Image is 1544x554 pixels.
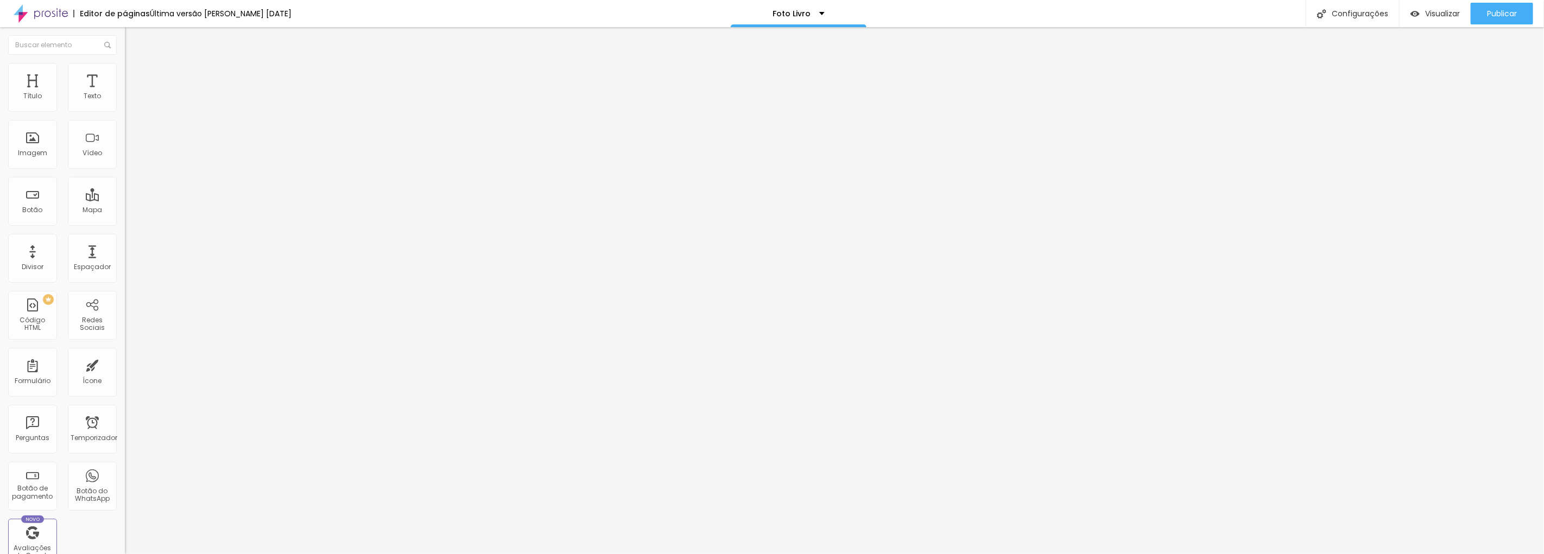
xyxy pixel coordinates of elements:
[75,486,110,503] font: Botão do WhatsApp
[80,8,150,19] font: Editor de páginas
[83,376,102,385] font: Ícone
[1410,9,1420,18] img: view-1.svg
[1400,3,1471,24] button: Visualizar
[12,483,53,500] font: Botão de pagamento
[80,315,105,332] font: Redes Sociais
[22,262,43,271] font: Divisor
[1332,8,1388,19] font: Configurações
[1317,9,1326,18] img: Ícone
[1471,3,1533,24] button: Publicar
[18,148,47,157] font: Imagem
[26,516,40,523] font: Novo
[773,8,811,19] font: Foto Livro
[15,376,50,385] font: Formulário
[23,205,43,214] font: Botão
[20,315,46,332] font: Código HTML
[83,148,102,157] font: Vídeo
[104,42,111,48] img: Ícone
[71,433,117,442] font: Temporizador
[1487,8,1517,19] font: Publicar
[74,262,111,271] font: Espaçador
[84,91,101,100] font: Texto
[150,8,292,19] font: Última versão [PERSON_NAME] [DATE]
[23,91,42,100] font: Título
[16,433,49,442] font: Perguntas
[83,205,102,214] font: Mapa
[1425,8,1460,19] font: Visualizar
[8,35,117,55] input: Buscar elemento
